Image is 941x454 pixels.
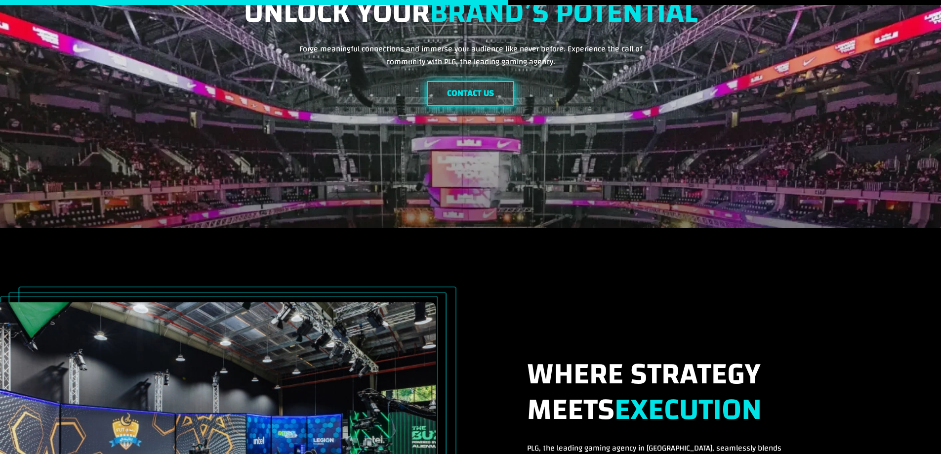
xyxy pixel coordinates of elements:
a: Contact Us [427,81,514,106]
p: Forge meaningful connections and immerse your audience like never before. Experience the call of ... [147,42,795,68]
h2: Where Strategy Meets [527,357,794,442]
strong: Execution [614,381,762,438]
iframe: Chat Widget [892,407,941,454]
